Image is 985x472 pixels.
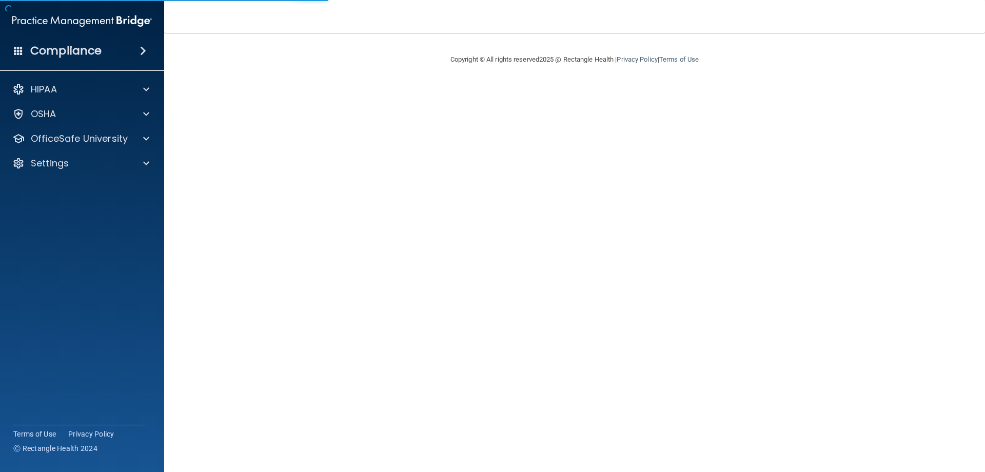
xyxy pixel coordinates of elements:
[387,43,762,76] div: Copyright © All rights reserved 2025 @ Rectangle Health | |
[31,157,69,169] p: Settings
[12,11,152,31] img: PMB logo
[30,44,102,58] h4: Compliance
[12,133,149,145] a: OfficeSafe University
[617,55,657,63] a: Privacy Policy
[31,108,56,120] p: OSHA
[12,157,149,169] a: Settings
[12,83,149,96] a: HIPAA
[68,429,114,439] a: Privacy Policy
[12,108,149,120] a: OSHA
[13,429,56,439] a: Terms of Use
[31,133,128,145] p: OfficeSafe University
[13,443,97,454] span: Ⓒ Rectangle Health 2024
[31,83,57,96] p: HIPAA
[659,55,699,63] a: Terms of Use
